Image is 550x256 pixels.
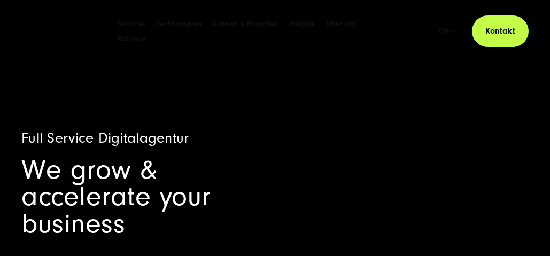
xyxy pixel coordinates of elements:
a: Kunden & Branchen [213,19,279,29]
a: Insights [289,19,315,29]
a: Services [118,19,146,29]
div: de [439,26,456,37]
a: Über uns [326,19,356,29]
a: Technologien [157,19,202,29]
span: We grow & accelerate your business [21,154,211,239]
a: Kontakt [472,15,529,47]
img: SUNZINET Full Service Digital Agentur [21,22,102,41]
a: Karriere [118,34,146,44]
span: Full Service Digitalagentur [21,130,189,146]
